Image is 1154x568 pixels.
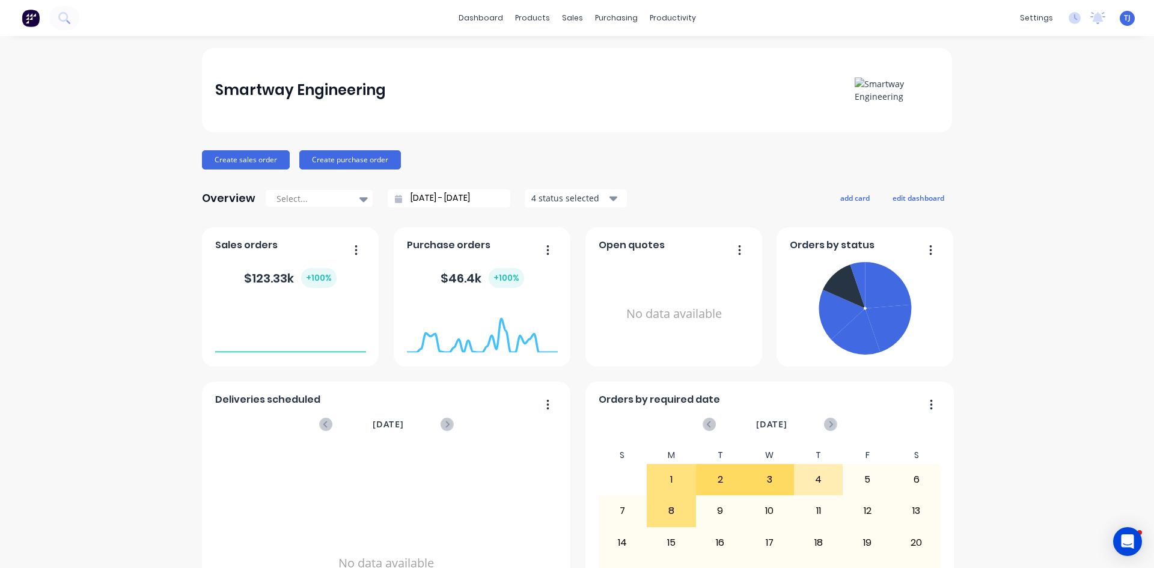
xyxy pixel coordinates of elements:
div: 10 [745,496,793,526]
span: Sales orders [215,238,278,252]
span: Open quotes [599,238,665,252]
button: Create purchase order [299,150,401,169]
div: settings [1014,9,1059,27]
div: 7 [599,496,647,526]
div: W [745,447,794,464]
div: 18 [795,528,843,558]
a: dashboard [453,9,509,27]
div: T [794,447,843,464]
div: productivity [644,9,702,27]
button: Create sales order [202,150,290,169]
div: Open Intercom Messenger [1113,527,1142,556]
div: 9 [697,496,745,526]
div: 3 [745,465,793,495]
div: $ 123.33k [244,268,337,288]
div: purchasing [589,9,644,27]
div: 5 [843,465,891,495]
div: sales [556,9,589,27]
div: 6 [893,465,941,495]
div: 16 [697,528,745,558]
img: Smartway Engineering [855,78,939,103]
div: S [598,447,647,464]
div: 15 [647,528,695,558]
div: Smartway Engineering [215,78,386,102]
div: 1 [647,465,695,495]
div: $ 46.4k [441,268,524,288]
div: 2 [697,465,745,495]
div: + 100 % [301,268,337,288]
div: 19 [843,528,891,558]
img: Factory [22,9,40,27]
div: 13 [893,496,941,526]
div: 12 [843,496,891,526]
div: 20 [893,528,941,558]
div: M [647,447,696,464]
span: [DATE] [756,418,787,431]
button: add card [832,190,878,206]
div: 17 [745,528,793,558]
div: F [843,447,892,464]
div: 14 [599,528,647,558]
div: 4 [795,465,843,495]
div: Overview [202,186,255,210]
span: Orders by status [790,238,875,252]
span: Orders by required date [599,392,720,407]
div: T [696,447,745,464]
button: edit dashboard [885,190,952,206]
div: 11 [795,496,843,526]
div: S [892,447,941,464]
div: products [509,9,556,27]
span: Purchase orders [407,238,490,252]
div: No data available [599,257,749,371]
span: [DATE] [373,418,404,431]
div: + 100 % [489,268,524,288]
button: 4 status selected [525,189,627,207]
div: 8 [647,496,695,526]
div: 4 status selected [531,192,607,204]
span: TJ [1124,13,1131,23]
